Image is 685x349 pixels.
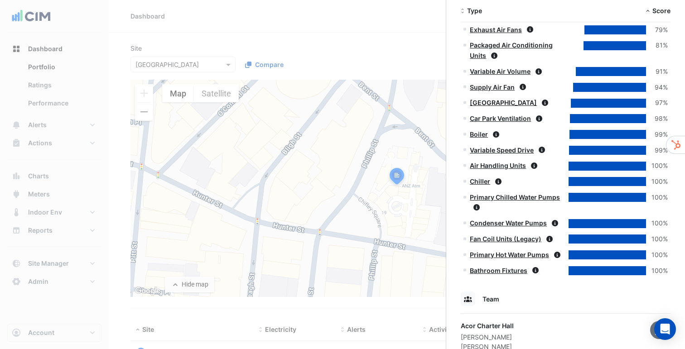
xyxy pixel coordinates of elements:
fa-layers: Acor Charter Hall [648,321,671,339]
div: 99% [646,145,668,156]
a: Fan Coil Units (Legacy) [470,235,541,243]
a: Air Handling Units [470,162,526,169]
div: 94% [646,82,668,93]
div: Open Intercom Messenger [654,318,676,340]
div: 99% [646,129,668,140]
div: 79% [646,25,668,35]
div: 98% [646,114,668,124]
div: Acor Charter Hall [461,321,514,330]
span: Score [652,7,671,14]
div: [PERSON_NAME] [461,332,514,342]
a: Primary Hot Water Pumps [470,251,549,258]
a: Packaged Air Conditioning Units [470,41,553,59]
a: [GEOGRAPHIC_DATA] [470,99,537,106]
div: 100% [646,266,668,276]
span: Team [482,295,499,303]
a: Condenser Water Pumps [470,219,547,227]
div: 100% [646,234,668,244]
div: 100% [646,250,668,260]
a: Bathroom Fixtures [470,267,527,274]
div: 100% [646,177,668,187]
a: Exhaust Air Fans [470,26,522,33]
span: Type [467,7,482,14]
div: 81% [646,40,668,51]
a: Chiller [470,177,490,185]
div: 97% [646,98,668,108]
a: Boiler [470,130,488,138]
a: Variable Speed Drive [470,146,534,154]
div: 100% [646,161,668,171]
a: Primary Chilled Water Pumps [470,193,560,201]
a: Variable Air Volume [470,67,531,75]
div: 100% [646,192,668,203]
div: 91% [646,67,668,77]
a: Supply Air Fan [470,83,515,91]
a: Car Park Ventilation [470,115,531,122]
div: 100% [646,218,668,229]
